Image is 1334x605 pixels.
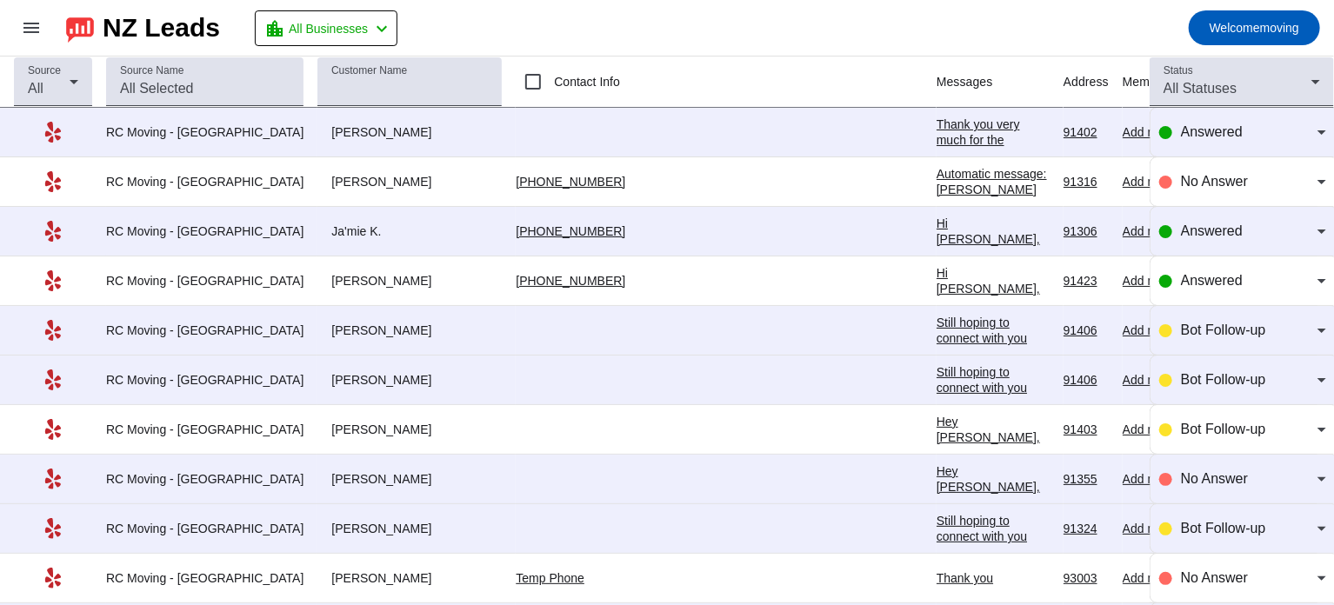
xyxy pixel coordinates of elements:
[43,320,63,341] mat-icon: Yelp
[103,16,220,40] div: NZ Leads
[317,422,502,437] div: [PERSON_NAME]
[1210,16,1299,40] span: moving
[937,116,1050,273] div: Thank you very much for the information. My apologies for the delay. We received a quote from ano...
[43,469,63,489] mat-icon: Yelp
[550,73,620,90] label: Contact Info
[1181,471,1248,486] span: No Answer
[1064,124,1109,140] div: 91402
[1189,10,1320,45] button: Welcomemoving
[1123,570,1196,586] div: Add memo
[317,124,502,140] div: [PERSON_NAME]
[1164,81,1237,96] span: All Statuses
[1064,471,1109,487] div: 91355
[317,471,502,487] div: [PERSON_NAME]
[43,171,63,192] mat-icon: Yelp
[43,419,63,440] mat-icon: Yelp
[1123,223,1196,239] div: Add memo
[1210,21,1260,35] span: Welcome
[317,273,502,289] div: [PERSON_NAME]
[371,18,392,39] mat-icon: chevron_left
[1181,223,1243,238] span: Answered
[937,570,1050,586] div: Thank you
[43,568,63,588] mat-icon: Yelp
[516,571,584,585] a: Temp Phone
[43,122,63,143] mat-icon: Yelp
[1064,273,1109,289] div: 91423
[516,224,625,238] a: [PHONE_NUMBER]
[1064,322,1109,338] div: 91406
[317,521,502,536] div: [PERSON_NAME]
[28,81,43,96] span: All
[317,174,502,189] div: [PERSON_NAME]
[1123,273,1196,289] div: Add memo
[1064,422,1109,437] div: 91403
[1123,57,1210,108] th: Memos
[1123,372,1196,388] div: Add memo
[1123,422,1196,437] div: Add memo
[1123,124,1196,140] div: Add memo
[1181,372,1266,387] span: Bot Follow-up
[937,364,1050,599] div: Still hoping to connect with you [DATE]! A short call will help us better understand your move an...
[1181,174,1248,189] span: No Answer
[331,65,407,76] mat-label: Customer Name
[1123,174,1196,189] div: Add memo
[120,65,183,76] mat-label: Source Name
[937,216,1050,341] div: Hi [PERSON_NAME], Thank you for providing your information! We'll get back to you as soon as poss...
[1181,570,1248,585] span: No Answer
[1064,57,1123,108] th: Address
[1123,471,1196,487] div: Add memo
[1123,521,1196,536] div: Add memo
[1164,65,1193,76] mat-label: Status
[106,174,303,189] div: RC Moving - [GEOGRAPHIC_DATA]
[516,274,625,288] a: [PHONE_NUMBER]
[106,372,303,388] div: RC Moving - [GEOGRAPHIC_DATA]
[264,18,285,39] mat-icon: location_city
[317,372,502,388] div: [PERSON_NAME]
[317,570,502,586] div: [PERSON_NAME]
[1181,521,1266,535] span: Bot Follow-up
[317,223,502,239] div: Ja'mie K.
[289,17,368,41] span: All Businesses
[120,78,290,99] input: All Selected
[1064,223,1109,239] div: 91306
[21,17,42,38] mat-icon: menu
[317,322,502,338] div: [PERSON_NAME]
[937,57,1064,108] th: Messages
[106,124,303,140] div: RC Moving - [GEOGRAPHIC_DATA]
[28,65,61,76] mat-label: Source
[1064,570,1109,586] div: 93003
[106,422,303,437] div: RC Moving - [GEOGRAPHIC_DATA]
[1181,124,1243,139] span: Answered
[1064,372,1109,388] div: 91406
[937,265,1050,422] div: Hi [PERSON_NAME], Thank you for providing your information! We'll get back to you as soon as poss...
[106,521,303,536] div: RC Moving - [GEOGRAPHIC_DATA]
[106,570,303,586] div: RC Moving - [GEOGRAPHIC_DATA]
[1181,273,1243,288] span: Answered
[1123,322,1196,338] div: Add memo
[255,10,397,46] button: All Businesses
[937,166,1050,260] div: Automatic message: [PERSON_NAME] has indicated they have booked another business for this job.
[106,322,303,338] div: RC Moving - [GEOGRAPHIC_DATA]
[1181,322,1266,337] span: Bot Follow-up
[106,471,303,487] div: RC Moving - [GEOGRAPHIC_DATA]
[937,315,1050,549] div: Still hoping to connect with you [DATE]! A short call will help us better understand your move an...
[106,223,303,239] div: RC Moving - [GEOGRAPHIC_DATA]
[43,270,63,291] mat-icon: Yelp
[66,13,94,43] img: logo
[1064,174,1109,189] div: 91316
[1064,521,1109,536] div: 91324
[106,273,303,289] div: RC Moving - [GEOGRAPHIC_DATA]
[43,369,63,390] mat-icon: Yelp
[43,221,63,242] mat-icon: Yelp
[1181,422,1266,436] span: Bot Follow-up
[43,518,63,539] mat-icon: Yelp
[516,175,625,189] a: [PHONE_NUMBER]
